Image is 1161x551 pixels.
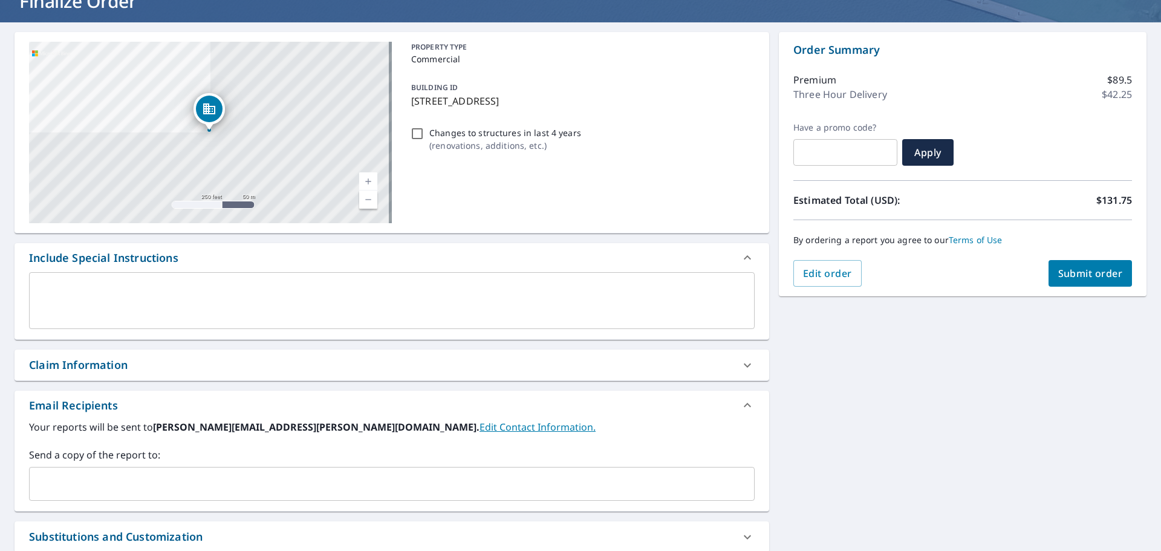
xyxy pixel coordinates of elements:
[29,357,128,373] div: Claim Information
[1049,260,1133,287] button: Submit order
[29,529,203,545] div: Substitutions and Customization
[411,94,750,108] p: [STREET_ADDRESS]
[29,448,755,462] label: Send a copy of the report to:
[1058,267,1123,280] span: Submit order
[912,146,944,159] span: Apply
[949,234,1003,246] a: Terms of Use
[411,53,750,65] p: Commercial
[793,235,1132,246] p: By ordering a report you agree to our
[1096,193,1132,207] p: $131.75
[793,42,1132,58] p: Order Summary
[793,87,887,102] p: Three Hour Delivery
[359,172,377,191] a: Current Level 17, Zoom In
[411,82,458,93] p: BUILDING ID
[153,420,480,434] b: [PERSON_NAME][EMAIL_ADDRESS][PERSON_NAME][DOMAIN_NAME].
[29,397,118,414] div: Email Recipients
[793,73,836,87] p: Premium
[15,391,769,420] div: Email Recipients
[793,122,897,133] label: Have a promo code?
[193,93,225,131] div: Dropped pin, building 1, Commercial property, 1195 W 400 S Princeton, IN 47670
[15,243,769,272] div: Include Special Instructions
[29,250,178,266] div: Include Special Instructions
[411,42,750,53] p: PROPERTY TYPE
[429,126,581,139] p: Changes to structures in last 4 years
[902,139,954,166] button: Apply
[359,191,377,209] a: Current Level 17, Zoom Out
[793,193,963,207] p: Estimated Total (USD):
[1102,87,1132,102] p: $42.25
[793,260,862,287] button: Edit order
[1107,73,1132,87] p: $89.5
[429,139,581,152] p: ( renovations, additions, etc. )
[803,267,852,280] span: Edit order
[29,420,755,434] label: Your reports will be sent to
[480,420,596,434] a: EditContactInfo
[15,350,769,380] div: Claim Information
